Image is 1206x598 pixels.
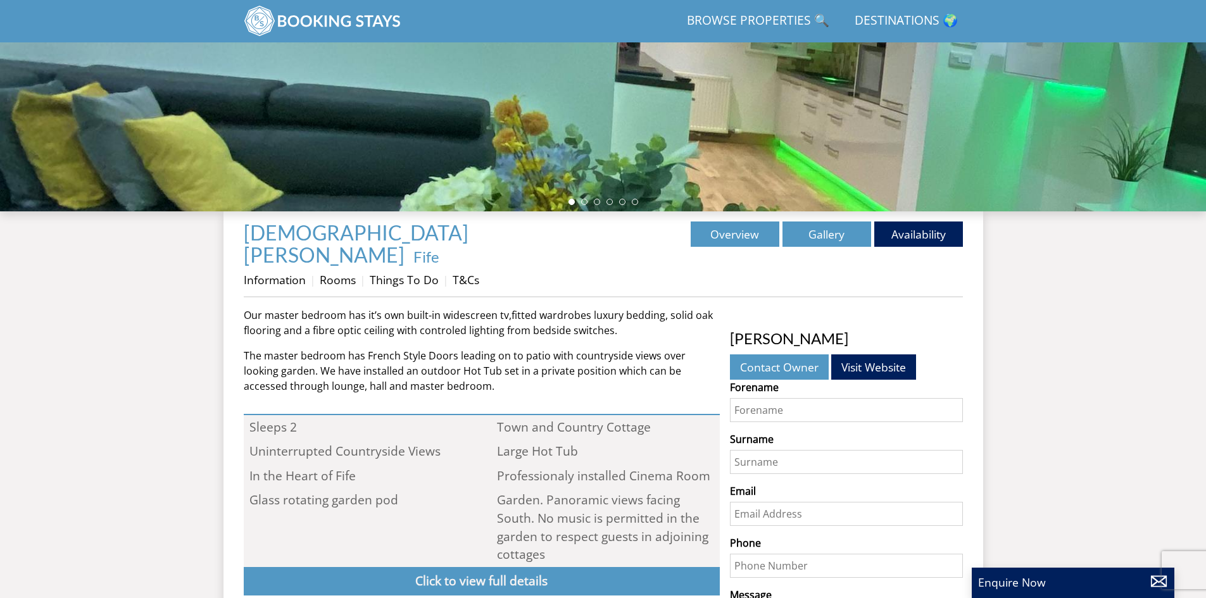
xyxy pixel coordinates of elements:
input: Forename [730,398,963,422]
a: Information [244,272,306,287]
input: Surname [730,450,963,474]
label: Forename [730,380,963,395]
li: In the Heart of Fife [244,464,472,488]
li: Uninterrupted Countryside Views [244,439,472,463]
li: Large Hot Tub [491,439,720,463]
label: Surname [730,432,963,447]
a: Click to view full details [244,567,720,595]
a: Fife [413,247,439,266]
a: Things To Do [370,272,439,287]
h3: [PERSON_NAME] [730,330,963,347]
label: Phone [730,535,963,551]
a: T&Cs [453,272,479,287]
a: Availability [874,221,963,247]
input: Email Address [730,502,963,526]
p: Enquire Now [978,574,1168,590]
p: The master bedroom has French Style Doors leading on to patio with countryside views over looking... [244,348,720,394]
label: Email [730,483,963,499]
a: Gallery [782,221,871,247]
a: Browse Properties 🔍 [682,7,834,35]
li: Professionaly installed Cinema Room [491,464,720,488]
a: [DEMOGRAPHIC_DATA] [PERSON_NAME] [244,220,468,267]
a: Visit Website [831,354,916,379]
p: Our master bedroom has it’s own built-in widescreen tv,fitted wardrobes luxury bedding, solid oak... [244,308,720,338]
li: Garden. Panoramic views facing South. No music is permitted in the garden to respect guests in ad... [491,488,720,567]
span: - [408,247,439,266]
a: Overview [691,221,779,247]
img: BookingStays [244,5,402,37]
a: Rooms [320,272,356,287]
input: Phone Number [730,554,963,578]
a: Contact Owner [730,354,829,379]
a: Destinations 🌍 [850,7,963,35]
li: Glass rotating garden pod [244,488,472,567]
li: Sleeps 2 [244,415,472,439]
li: Town and Country Cottage [491,415,720,439]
